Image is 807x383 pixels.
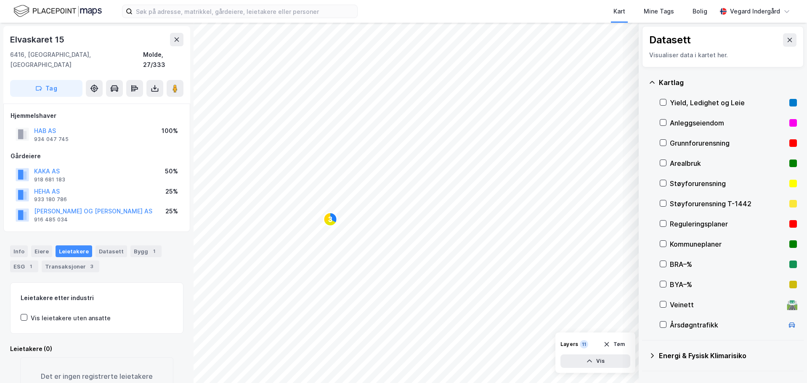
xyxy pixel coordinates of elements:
div: 1 [27,262,35,271]
div: Eiere [31,245,52,257]
div: 933 180 786 [34,196,67,203]
div: Reguleringsplaner [670,219,786,229]
div: 1 [150,247,158,255]
div: Støyforurensning T-1442 [670,199,786,209]
div: Leietakere (0) [10,344,183,354]
div: BRA–% [670,259,786,269]
button: Tag [10,80,82,97]
div: 50% [165,166,178,176]
button: Vis [560,354,630,368]
div: Kommuneplaner [670,239,786,249]
div: Energi & Fysisk Klimarisiko [659,351,797,361]
div: Grunnforurensning [670,138,786,148]
div: Vegard Indergård [730,6,780,16]
div: BYA–% [670,279,786,290]
div: 6416, [GEOGRAPHIC_DATA], [GEOGRAPHIC_DATA] [10,50,143,70]
div: 🛣️ [786,299,798,310]
div: Leietakere [56,245,92,257]
div: Leietakere etter industri [21,293,173,303]
div: Molde, 27/333 [143,50,183,70]
div: Elvaskaret 15 [10,33,66,46]
div: Anleggseiendom [670,118,786,128]
div: Datasett [96,245,127,257]
div: 100% [162,126,178,136]
div: Mine Tags [644,6,674,16]
div: ESG [10,261,38,272]
button: Tøm [598,338,630,351]
input: Søk på adresse, matrikkel, gårdeiere, leietakere eller personer [133,5,357,18]
div: 25% [165,206,178,216]
div: 934 047 745 [34,136,69,143]
div: 916 485 034 [34,216,68,223]
div: Gårdeiere [11,151,183,161]
div: Info [10,245,28,257]
div: Bolig [693,6,707,16]
div: Kontrollprogram for chat [765,343,807,383]
div: Bygg [130,245,162,257]
div: 25% [165,186,178,197]
div: Arealbruk [670,158,786,168]
div: 918 681 183 [34,176,65,183]
text: 3 [329,216,332,223]
div: Map marker [324,213,337,226]
iframe: Chat Widget [765,343,807,383]
div: 11 [580,340,588,348]
div: Kart [613,6,625,16]
div: Yield, Ledighet og Leie [670,98,786,108]
div: Visualiser data i kartet her. [649,50,796,60]
div: Hjemmelshaver [11,111,183,121]
img: logo.f888ab2527a4732fd821a326f86c7f29.svg [13,4,102,19]
div: Vis leietakere uten ansatte [31,313,111,323]
div: 3 [88,262,96,271]
div: Layers [560,341,578,348]
div: Datasett [649,33,691,47]
div: Kartlag [659,77,797,88]
div: Transaksjoner [42,261,99,272]
div: Støyforurensning [670,178,786,189]
div: Årsdøgntrafikk [670,320,783,330]
div: Veinett [670,300,783,310]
